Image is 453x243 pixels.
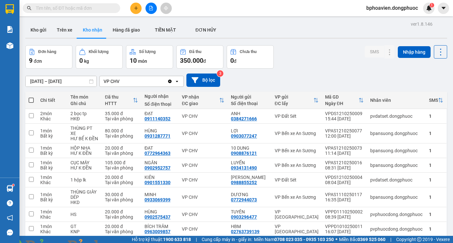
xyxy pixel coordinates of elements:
span: | [390,236,391,243]
div: TUYÊN [231,209,268,214]
div: VP CHV [182,163,224,168]
span: 0 [79,57,83,64]
div: 0931287771 [145,133,170,139]
button: Số lượng10món [126,45,173,69]
div: 0772944073 [231,197,257,202]
span: 1 [431,3,433,7]
div: HƯ K ĐỀN [70,165,99,170]
div: Nhân viên [370,98,422,103]
svg: Clear value [167,79,172,84]
div: 20.000 đ [105,175,138,180]
div: HÙNG [145,209,175,214]
div: VP CHV [182,212,224,217]
div: VPAS1210250077 [325,128,364,133]
div: DƯƠNG [231,192,268,197]
span: TIỀN MẶT [155,27,176,33]
button: Kho gửi [25,22,52,38]
strong: 1900 633 818 [163,237,191,242]
div: Tại văn phòng [105,214,138,220]
div: Số điện thoại [145,101,175,107]
div: VP Bến xe An Sương [275,148,319,153]
img: logo-vxr [6,4,14,14]
div: Bất kỳ [40,197,64,202]
div: 12:00 [DATE] [325,133,364,139]
div: 0911140352 [145,116,170,121]
div: Chưa thu [240,49,257,54]
svg: open [174,79,180,84]
span: notification [7,215,13,221]
span: 0 [230,57,234,64]
span: đơn [34,59,42,64]
div: Bất kỳ [40,151,64,156]
div: ver 1.8.146 [411,20,433,28]
div: 35.000 đ [105,111,138,116]
div: HƯ BỂ K ĐỀN [70,136,99,141]
div: 0963009857 [145,229,170,234]
div: Đơn hàng [38,49,56,54]
div: 80.000 đ [105,128,138,133]
div: Tại văn phòng [105,116,138,121]
div: VP CHV [182,148,224,153]
th: Toggle SortBy [102,92,141,109]
span: copyright [417,237,422,242]
th: Toggle SortBy [179,92,228,109]
div: VPDS1210250009 [325,111,364,116]
span: kg [84,59,89,64]
div: VP [GEOGRAPHIC_DATA] [275,224,319,234]
button: plus [130,3,142,14]
sup: 1 [12,184,14,186]
div: VP gửi [275,94,313,100]
div: bpansuong.dongphuoc [370,163,422,168]
div: Khác [40,229,64,234]
span: 9 [29,57,32,64]
th: Toggle SortBy [271,92,322,109]
div: Khác [40,214,64,220]
div: HTTT [105,101,133,106]
div: PHONG VŨ [231,175,268,180]
div: HKD [70,200,99,205]
div: 1 [429,163,443,168]
span: caret-down [441,5,447,11]
div: HƯ K ĐỀN [70,151,99,156]
div: ĐC lấy [275,101,313,106]
div: 16:35 [DATE] [325,197,364,202]
div: VP CHV [182,131,224,136]
div: 0903077247 [231,133,257,139]
img: icon-new-feature [426,5,432,11]
button: Hàng đã giao [107,22,145,38]
span: Miền Bắc [339,236,385,243]
div: 0908876121 [231,151,257,156]
div: 2 bọc tp [70,111,99,116]
div: KNP [70,229,99,234]
div: THÙNG GIÀY DÉP [70,189,99,200]
span: file-add [149,6,153,10]
div: Khối lượng [89,49,108,54]
sup: 1 [430,3,434,7]
sup: 3 [217,70,223,77]
div: 02763739139 [231,229,259,234]
div: 1 [429,148,443,153]
button: Khối lượng0kg [76,45,123,69]
div: 1 món [40,224,64,229]
div: 1 [429,226,443,232]
span: đ [234,59,236,64]
div: 0903296477 [231,214,257,220]
span: plus [134,6,138,10]
div: VP Đất Sét [275,177,319,182]
div: VP Bến xe An Sương [275,195,319,200]
div: Số điện thoại [231,101,268,106]
div: Ngày ĐH [325,101,359,106]
img: warehouse-icon [6,42,13,49]
div: 1 món [40,128,64,133]
span: Cung cấp máy in - giấy in: [202,236,252,243]
div: SMS [429,98,438,103]
div: Tại văn phòng [105,133,138,139]
div: VPAS1210250073 [325,145,364,151]
div: Đã thu [105,94,133,100]
div: HỘP NHA [70,145,99,151]
div: 08:04 [DATE] [325,180,364,185]
div: 11:14 [DATE] [325,151,364,156]
div: 1 món [40,160,64,165]
div: 08:31 [DATE] [325,165,364,170]
div: VPAS1210250016 [325,160,364,165]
